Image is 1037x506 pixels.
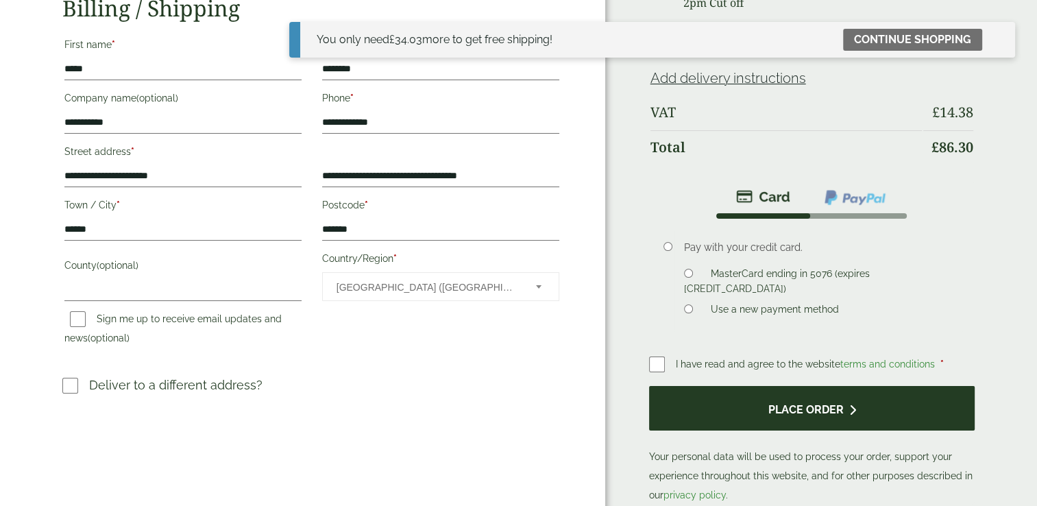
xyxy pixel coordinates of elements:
[663,490,726,501] a: privacy policy
[88,333,130,344] span: (optional)
[64,195,302,219] label: Town / City
[649,386,975,505] p: Your personal data will be used to process your order, support your experience throughout this we...
[70,311,86,327] input: Sign me up to receive email updates and news(optional)
[684,268,869,298] label: MasterCard ending in 5076 (expires [CREDIT_CARD_DATA])
[931,138,973,156] bdi: 86.30
[322,88,559,112] label: Phone
[317,32,552,48] div: You only need more to get free shipping!
[393,253,397,264] abbr: required
[322,272,559,301] span: Country/Region
[389,33,422,46] span: 34.03
[676,359,938,370] span: I have read and agree to the website
[97,260,138,271] span: (optional)
[322,249,559,272] label: Country/Region
[389,33,395,46] span: £
[931,138,939,156] span: £
[840,359,935,370] a: terms and conditions
[322,195,559,219] label: Postcode
[650,96,923,129] th: VAT
[64,88,302,112] label: Company name
[64,313,282,348] label: Sign me up to receive email updates and news
[365,200,368,210] abbr: required
[649,386,975,431] button: Place order
[932,103,973,121] bdi: 14.38
[89,376,263,394] p: Deliver to a different address?
[940,359,944,370] abbr: required
[337,273,517,302] span: United Kingdom (UK)
[350,93,354,104] abbr: required
[64,142,302,165] label: Street address
[705,304,844,319] label: Use a new payment method
[64,256,302,279] label: County
[823,189,887,206] img: ppcp-gateway.png
[112,39,115,50] abbr: required
[736,189,790,205] img: stripe.png
[684,240,953,255] p: Pay with your credit card.
[64,35,302,58] label: First name
[650,70,806,86] a: Add delivery instructions
[117,200,120,210] abbr: required
[136,93,178,104] span: (optional)
[131,146,134,157] abbr: required
[843,29,982,51] a: Continue shopping
[650,130,923,164] th: Total
[932,103,940,121] span: £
